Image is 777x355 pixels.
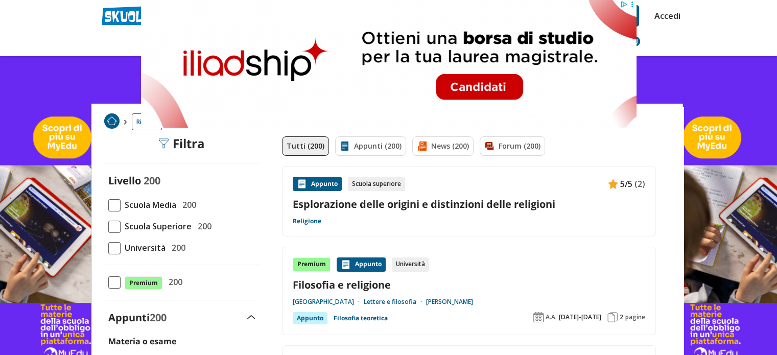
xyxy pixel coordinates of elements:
img: Apri e chiudi sezione [247,315,255,319]
span: Scuola Superiore [121,220,192,233]
img: Pagine [607,312,618,322]
span: 200 [168,241,185,254]
span: 200 [150,311,167,324]
img: Appunti contenuto [297,179,307,189]
a: Esplorazione delle origini e distinzioni delle religioni [293,197,645,211]
div: Appunto [337,257,386,272]
img: Appunti contenuto [608,179,618,189]
span: pagine [625,313,645,321]
label: Appunti [108,311,167,324]
a: Forum (200) [480,136,545,156]
img: Home [104,113,120,129]
div: Università [392,257,429,272]
a: Filosofia e religione [293,278,645,292]
div: Appunto [293,312,327,324]
img: Anno accademico [533,312,544,322]
span: 5/5 [620,177,632,191]
a: Ricerca [132,113,162,130]
a: Home [104,113,120,130]
span: Scuola Media [121,198,176,211]
span: A.A. [546,313,557,321]
span: Università [121,241,166,254]
a: Tutti (200) [282,136,329,156]
span: [DATE]-[DATE] [559,313,601,321]
a: [PERSON_NAME] [426,298,473,306]
img: Appunti contenuto [341,259,351,270]
img: Forum filtro contenuto [484,141,495,151]
div: Scuola superiore [348,177,405,191]
label: Livello [108,174,141,187]
img: Filtra filtri mobile [158,138,169,149]
img: News filtro contenuto [417,141,427,151]
a: News (200) [412,136,474,156]
a: Filosofia teoretica [334,312,388,324]
span: 200 [164,275,182,289]
div: Filtra [158,136,205,151]
a: Lettere e filosofia [364,298,426,306]
span: 200 [178,198,196,211]
label: Materia o esame [108,336,176,347]
img: Appunti filtro contenuto [340,141,350,151]
a: [GEOGRAPHIC_DATA] [293,298,364,306]
span: 200 [194,220,211,233]
div: Appunto [293,177,342,191]
a: Accedi [654,5,676,27]
span: 2 [620,313,623,321]
span: 200 [144,174,160,187]
a: Appunti (200) [335,136,406,156]
span: (2) [634,177,645,191]
span: Premium [125,276,162,290]
a: Religione [293,217,321,225]
div: Premium [293,257,331,272]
